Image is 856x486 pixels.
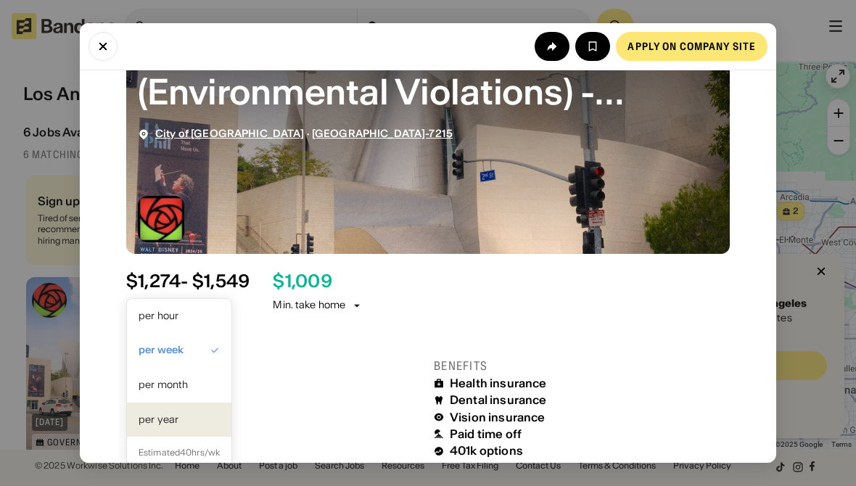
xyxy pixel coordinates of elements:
[155,128,453,140] div: ·
[450,461,527,474] div: 403b options
[273,298,363,313] div: Min. take home
[273,271,332,292] div: $ 1,009
[126,329,730,347] div: At a Glance
[126,271,250,292] div: $ 1,274 - $1,549
[126,358,422,374] div: Hours
[126,420,422,434] div: Salary
[155,127,305,140] span: City of [GEOGRAPHIC_DATA]
[627,41,756,52] div: Apply on company site
[139,378,220,392] div: per month
[450,393,547,407] div: Dental insurance
[139,413,220,427] div: per year
[450,411,546,424] div: Vision insurance
[127,437,231,469] div: Estimated 40 hrs/wk
[312,127,453,140] span: [GEOGRAPHIC_DATA]-7215
[450,444,523,458] div: 401k options
[450,376,547,390] div: Health insurance
[126,445,422,461] div: Requirements
[139,343,220,358] div: per week
[434,358,730,374] div: Benefits
[89,32,118,61] button: Close
[139,309,220,324] div: per hour
[126,376,422,390] div: Full-time
[138,196,184,242] img: City of Pasadena logo
[450,427,522,441] div: Paid time off
[126,298,170,313] div: per week
[126,402,422,417] div: Pay type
